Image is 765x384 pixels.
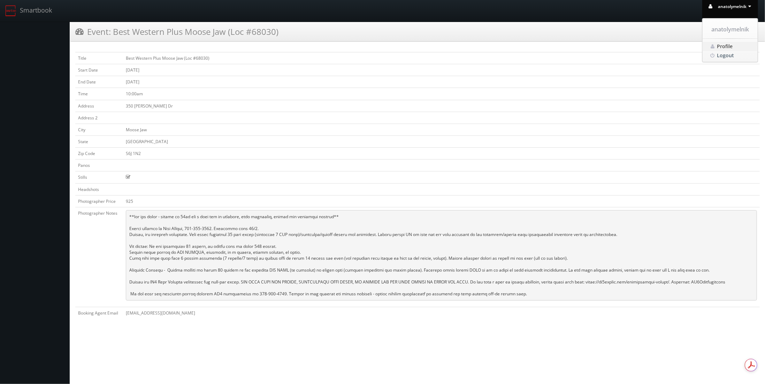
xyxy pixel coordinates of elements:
[75,171,123,183] td: Stills
[75,124,123,135] td: City
[123,64,760,76] td: [DATE]
[75,100,123,112] td: Address
[5,5,16,16] img: smartbook-logo.png
[75,25,278,38] h3: Event: Best Western Plus Moose Jaw (Loc #68030)
[123,148,760,160] td: S6J 1N2
[123,135,760,147] td: [GEOGRAPHIC_DATA]
[717,52,734,59] span: Logout
[75,52,123,64] td: Title
[75,307,123,319] td: Booking Agent Email
[126,210,757,301] pre: **lor ips dolor - sitame co 54ad eli s doei tem in utlabore, etdo magnaaliq, enimad min veniamqui...
[75,112,123,124] td: Address 2
[123,124,760,135] td: Moose Jaw
[75,88,123,100] td: Time
[717,43,733,50] span: Profile
[123,307,760,319] td: [EMAIL_ADDRESS][DOMAIN_NAME]
[703,25,758,33] span: anatolymelnik
[75,207,123,307] td: Photographer Notes
[123,88,760,100] td: 10:00am
[123,195,760,207] td: 925
[75,183,123,195] td: Headshots
[75,64,123,76] td: Start Date
[75,76,123,88] td: End Date
[123,76,760,88] td: [DATE]
[75,148,123,160] td: Zip Code
[718,3,753,9] span: anatolymelnik
[75,160,123,171] td: Panos
[75,135,123,147] td: State
[123,100,760,112] td: 350 [PERSON_NAME] Dr
[75,195,123,207] td: Photographer Price
[703,51,758,60] a: Logout
[123,52,760,64] td: Best Western Plus Moose Jaw (Loc #68030)
[703,42,758,51] a: Profile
